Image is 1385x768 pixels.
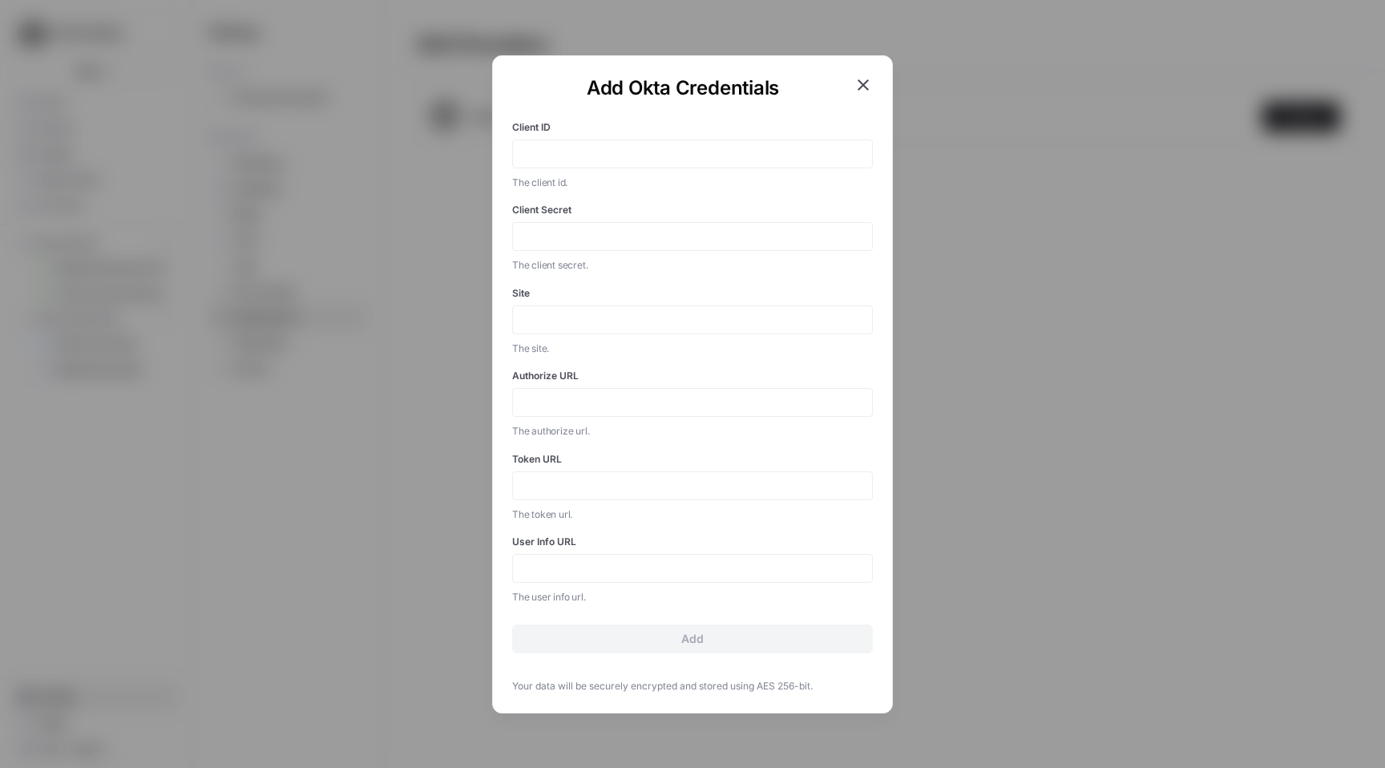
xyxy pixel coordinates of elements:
[512,175,873,191] p: The client id.
[512,423,873,439] p: The authorize url.
[512,120,873,135] label: Client ID
[681,631,704,647] div: Add
[512,625,873,653] button: Add
[512,341,873,357] p: The site.
[512,203,873,217] label: Client Secret
[512,535,873,549] label: User Info URL
[512,679,873,693] span: Your data will be securely encrypted and stored using AES 256-bit.
[512,589,873,605] p: The user info url.
[512,286,873,301] label: Site
[512,452,873,467] label: Token URL
[512,257,873,273] p: The client secret.
[512,369,873,383] label: Authorize URL
[512,507,873,523] p: The token url.
[512,75,854,101] h1: Add Okta Credentials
